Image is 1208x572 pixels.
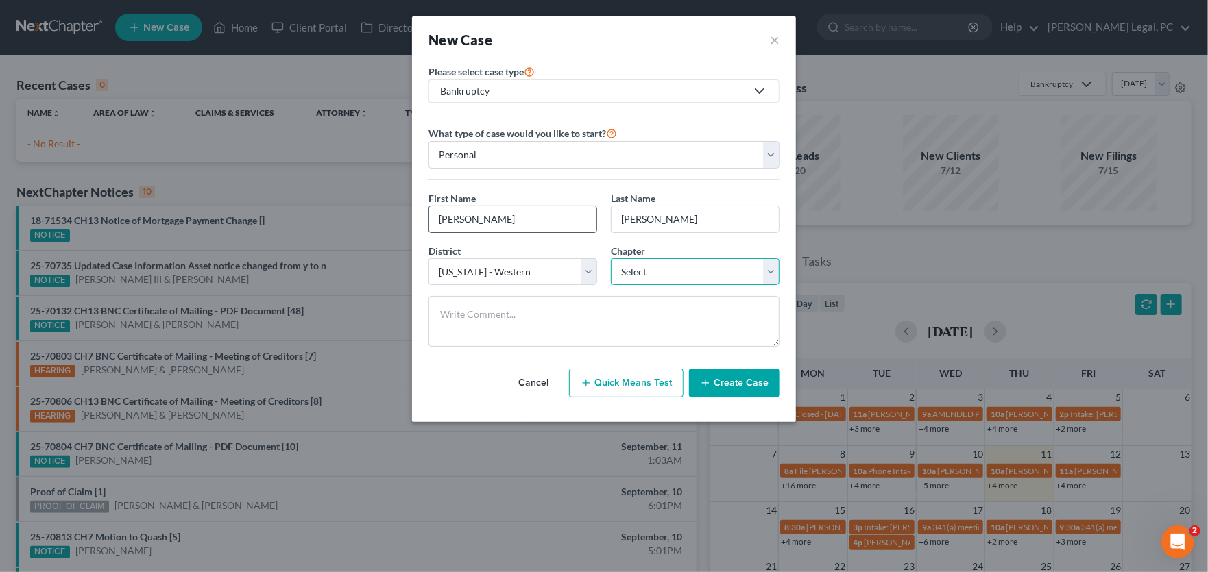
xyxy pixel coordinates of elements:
span: Chapter [611,245,645,257]
span: 2 [1189,525,1200,536]
strong: New Case [428,32,492,48]
button: × [770,30,780,49]
iframe: Intercom live chat [1161,525,1194,558]
span: First Name [428,192,476,204]
span: District [428,245,461,257]
span: Last Name [611,192,655,204]
label: What type of case would you like to start? [428,125,617,141]
div: Bankruptcy [440,84,746,98]
input: Enter First Name [429,206,596,232]
button: Cancel [503,369,564,397]
button: Quick Means Test [569,369,684,397]
button: Create Case [689,369,780,397]
span: Please select case type [428,66,524,77]
input: Enter Last Name [612,206,779,232]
